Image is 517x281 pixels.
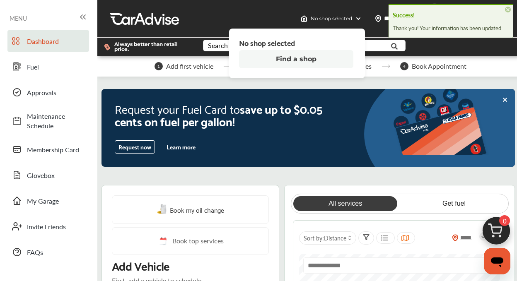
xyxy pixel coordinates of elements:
[7,56,89,77] a: Fuel
[27,196,85,206] span: My Garage
[505,7,511,12] span: ×
[27,247,85,257] span: FAQs
[484,248,510,274] iframe: Button to launch messaging window
[166,62,213,70] span: Add first vehicle
[223,65,232,68] img: stepper-arrow.e24c07c6.svg
[382,65,390,68] img: stepper-arrow.e24c07c6.svg
[7,190,89,211] a: My Garage
[27,145,85,154] span: Membership Card
[7,82,89,103] a: Approvals
[155,62,163,70] span: 1
[400,62,408,70] span: 4
[402,196,506,211] a: Get fuel
[27,88,85,97] span: Approvals
[27,171,85,180] span: Glovebox
[27,62,85,72] span: Fuel
[27,111,85,130] span: Maintenance Schedule
[7,241,89,263] a: FAQs
[412,62,466,70] span: Book Appointment
[7,216,89,237] a: Invite Friends
[170,204,224,215] span: Book my oil change
[10,15,27,22] span: MENU
[27,222,85,231] span: Invite Friends
[115,140,155,154] button: Request now
[293,196,397,211] a: All services
[163,141,199,153] button: Learn more
[7,139,89,160] a: Membership Card
[157,204,224,215] a: Book my oil change
[7,107,89,134] a: Maintenance Schedule
[104,43,110,50] img: dollor_label_vector.a70140d1.svg
[239,50,353,68] button: Find a shop
[114,42,190,52] span: Always better than retail price.
[375,15,382,22] img: location_vector.a44bc228.svg
[452,234,459,241] img: location_vector_orange.38f05af8.svg
[304,234,346,242] span: Sort by :
[311,15,352,22] span: No shop selected
[324,234,346,242] span: Distance
[7,164,89,186] a: Glovebox
[157,236,168,246] img: cal_icon.0803b883.svg
[27,36,85,46] span: Dashboard
[301,15,307,22] img: header-home-logo.8d720a4f.svg
[115,98,240,118] span: Request your Fuel Card to
[112,258,169,272] p: Add Vehicle
[393,9,509,21] h4: Success!
[112,227,269,255] a: Book top services
[476,213,516,253] img: cart_icon.3d0951e8.svg
[172,236,224,246] span: Book top services
[115,98,322,131] span: save up to $0.05 cents on fuel per gallon!
[208,42,265,49] div: Search for a service
[239,38,295,47] span: No shop selected
[393,23,509,34] div: Thank you! Your information has been updated.
[7,30,89,52] a: Dashboard
[157,204,168,215] img: oil-change.e5047c97.svg
[499,215,510,226] span: 0
[355,15,362,22] img: header-down-arrow.9dd2ce7d.svg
